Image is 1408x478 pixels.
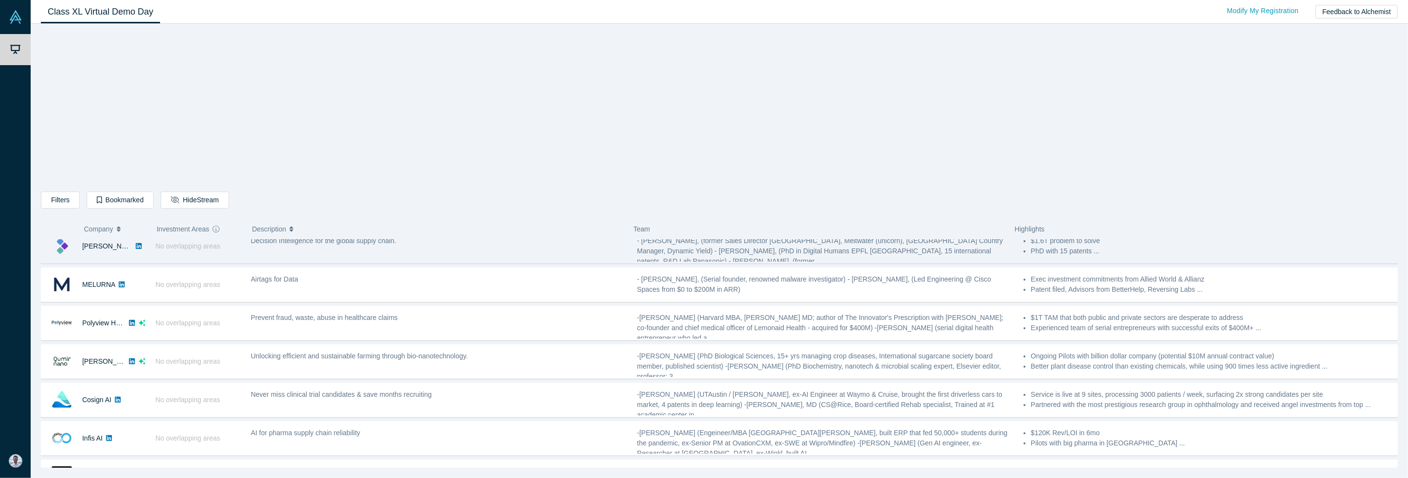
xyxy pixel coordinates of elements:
[52,236,72,256] img: Kimaru AI's Logo
[41,192,80,209] button: Filters
[1031,323,1400,333] li: Experienced team of serial entrepreneurs with successful exits of $400M+ ...
[82,281,115,288] a: MELURNA
[251,237,397,245] span: Decision Intelligence for the global supply chain.
[9,454,22,468] img: Diogo Cristofolini's Account
[1031,389,1400,400] li: Service is live at 9 sites, processing 3000 patients / week, surfacing 2x strong candidates per site
[52,274,72,295] img: MELURNA's Logo
[52,351,72,372] img: Qumir Nano's Logo
[84,219,113,239] span: Company
[251,467,379,475] span: Human Context for High-Stakes Decisions
[633,225,650,233] span: Team
[1015,225,1045,233] span: Highlights
[251,390,432,398] span: Never miss clinical trial candidates & save months recruiting
[251,429,361,437] span: AI for pharma supply chain reliability
[584,32,855,184] iframe: Alchemist Class XL Demo Day: Vault
[251,314,398,321] span: Prevent fraud, waste, abuse in healthcare claims
[1031,438,1400,448] li: Pilots with big pharma in [GEOGRAPHIC_DATA] ...
[1316,5,1398,18] button: Feedback to Alchemist
[156,242,220,250] span: No overlapping areas
[637,314,1004,342] span: -[PERSON_NAME] (Harvard MBA, [PERSON_NAME] MD; author of The Innovator's Prescription with [PERSO...
[156,434,220,442] span: No overlapping areas
[52,313,72,333] img: Polyview Health's Logo
[82,396,111,404] a: Cosign AI
[82,319,131,327] a: Polyview Health
[637,352,1001,380] span: -[PERSON_NAME] (PhD Biological Sciences, 15+ yrs managing crop diseases, International sugarcane ...
[251,352,468,360] span: Unlocking efficient and sustainable farming through bio-nanotechnology.
[84,219,147,239] button: Company
[1031,466,1400,477] li: Bootstrapped to $1.5M+ revenue in 2.5 years w/ six-figure ACV
[637,390,1003,419] span: -[PERSON_NAME] (UTAustin / [PERSON_NAME], ex-AI Engineer at Waymo & Cruise, brought the first dri...
[139,358,145,365] svg: dsa ai sparkles
[637,275,992,293] span: - [PERSON_NAME], (Serial founder, renowned malware investigator) - [PERSON_NAME], (Led Engineerin...
[156,319,220,327] span: No overlapping areas
[1031,428,1400,438] li: $120K Rev/LOI in 6mo
[156,281,220,288] span: No overlapping areas
[1031,351,1400,361] li: Ongoing Pilots with billion dollar company (potential $10M annual contract value)
[252,219,623,239] button: Description
[87,192,154,209] button: Bookmarked
[252,219,286,239] span: Description
[156,396,220,404] span: No overlapping areas
[52,389,72,410] img: Cosign AI's Logo
[1031,313,1400,323] li: $1T TAM that both public and private sectors are desperate to address
[1031,361,1400,372] li: Better plant disease control than existing chemicals, while using 900 times less active ingredien...
[82,434,103,442] a: Infis AI
[41,0,160,23] a: Class XL Virtual Demo Day
[1031,284,1400,295] li: Patent filed, Advisors from BetterHelp, Reversing Labs ...
[157,219,209,239] span: Investment Areas
[82,242,138,250] a: [PERSON_NAME]
[1031,246,1400,256] li: PhD with 15 patents ...
[1031,236,1400,246] li: $1.6T problem to solve
[251,275,298,283] span: Airtags for Data
[637,429,1008,457] span: -[PERSON_NAME] (Engeineer/MBA [GEOGRAPHIC_DATA][PERSON_NAME], built ERP that fed 50,000+ students...
[161,192,229,209] button: HideStream
[52,428,72,448] img: Infis AI's Logo
[156,357,220,365] span: No overlapping areas
[1217,2,1309,19] a: Modify My Registration
[139,319,145,326] svg: dsa ai sparkles
[1031,400,1400,410] li: Partnered with the most prestigious research group in ophthalmology and received angel investment...
[9,10,22,24] img: Alchemist Vault Logo
[1031,274,1400,284] li: Exec investment commitments from Allied World & Allianz
[82,357,138,365] a: [PERSON_NAME]
[637,237,1003,265] span: - [PERSON_NAME], (former Sales Director [GEOGRAPHIC_DATA], Meltwater (unicorn), [GEOGRAPHIC_DATA]...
